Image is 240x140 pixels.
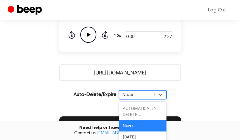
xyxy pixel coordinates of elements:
[74,91,116,99] p: Auto-Delete/Expire
[114,30,123,41] button: 1.0x
[4,131,236,137] span: Contact us
[119,120,166,131] div: Never
[119,103,166,120] div: AUTOMATICALLY DELETE...
[164,34,172,41] span: 2:37
[8,4,43,16] a: Beep
[126,34,134,41] span: 0:00
[202,3,232,18] a: Log Out
[122,92,151,98] div: Never
[97,131,166,136] a: [EMAIL_ADDRESS][DOMAIN_NAME]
